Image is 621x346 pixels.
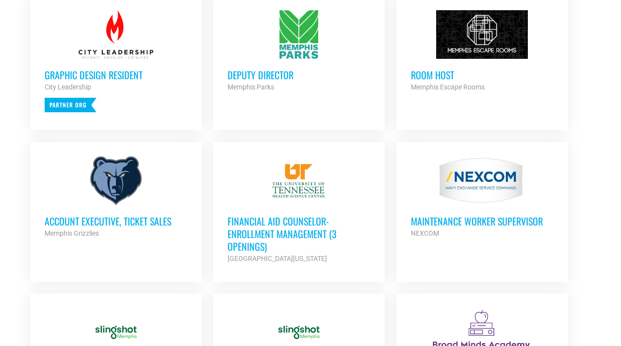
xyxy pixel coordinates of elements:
strong: Memphis Grizzlies [45,229,99,237]
h3: Deputy Director [228,69,370,81]
p: Partner Org [45,98,97,112]
h3: Graphic Design Resident [45,69,187,81]
h3: Room Host [411,69,554,81]
a: MAINTENANCE WORKER SUPERVISOR NEXCOM [396,142,568,254]
strong: [GEOGRAPHIC_DATA][US_STATE] [228,255,327,262]
strong: NEXCOM [411,229,439,237]
h3: MAINTENANCE WORKER SUPERVISOR [411,215,554,227]
strong: Memphis Escape Rooms [411,83,485,91]
a: Account Executive, Ticket Sales Memphis Grizzlies [30,142,202,254]
strong: Memphis Parks [228,83,274,91]
h3: Account Executive, Ticket Sales [45,215,187,227]
h3: Financial Aid Counselor-Enrollment Management (3 Openings) [228,215,370,253]
strong: City Leadership [45,83,91,91]
a: Financial Aid Counselor-Enrollment Management (3 Openings) [GEOGRAPHIC_DATA][US_STATE] [213,142,385,279]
